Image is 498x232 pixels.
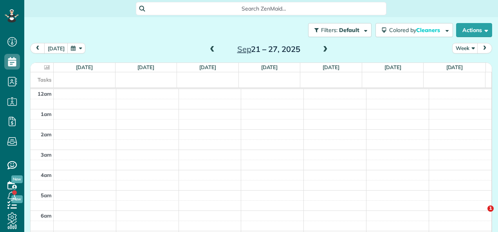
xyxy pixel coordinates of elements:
[261,64,278,70] a: [DATE]
[456,23,492,37] button: Actions
[339,27,360,34] span: Default
[304,23,372,37] a: Filters: Default
[137,64,154,70] a: [DATE]
[452,43,478,54] button: Week
[416,27,441,34] span: Cleaners
[41,111,52,117] span: 1am
[220,45,318,54] h2: 21 – 27, 2025
[38,91,52,97] span: 12am
[384,64,401,70] a: [DATE]
[76,64,93,70] a: [DATE]
[375,23,453,37] button: Colored byCleaners
[389,27,443,34] span: Colored by
[30,43,45,54] button: prev
[323,64,339,70] a: [DATE]
[44,43,68,54] button: [DATE]
[446,64,463,70] a: [DATE]
[11,175,23,183] span: New
[38,77,52,83] span: Tasks
[41,131,52,137] span: 2am
[321,27,337,34] span: Filters:
[487,205,494,212] span: 1
[41,152,52,158] span: 3am
[237,44,251,54] span: Sep
[41,172,52,178] span: 4am
[199,64,216,70] a: [DATE]
[477,43,492,54] button: next
[41,192,52,198] span: 5am
[41,212,52,219] span: 6am
[308,23,372,37] button: Filters: Default
[471,205,490,224] iframe: Intercom live chat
